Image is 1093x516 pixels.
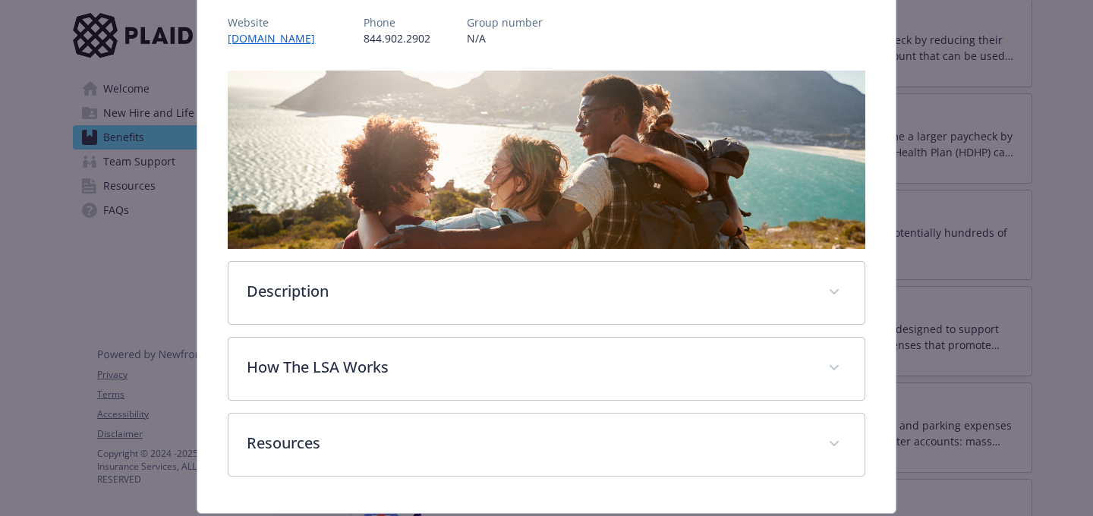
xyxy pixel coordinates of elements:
div: Description [228,262,865,324]
p: Phone [364,14,430,30]
div: Resources [228,414,865,476]
a: [DOMAIN_NAME] [228,31,327,46]
p: 844.902.2902 [364,30,430,46]
div: How The LSA Works [228,338,865,400]
p: Group number [467,14,543,30]
p: N/A [467,30,543,46]
p: Resources [247,432,810,455]
p: Website [228,14,327,30]
p: How The LSA Works [247,356,810,379]
p: Description [247,280,810,303]
img: banner [228,71,865,249]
